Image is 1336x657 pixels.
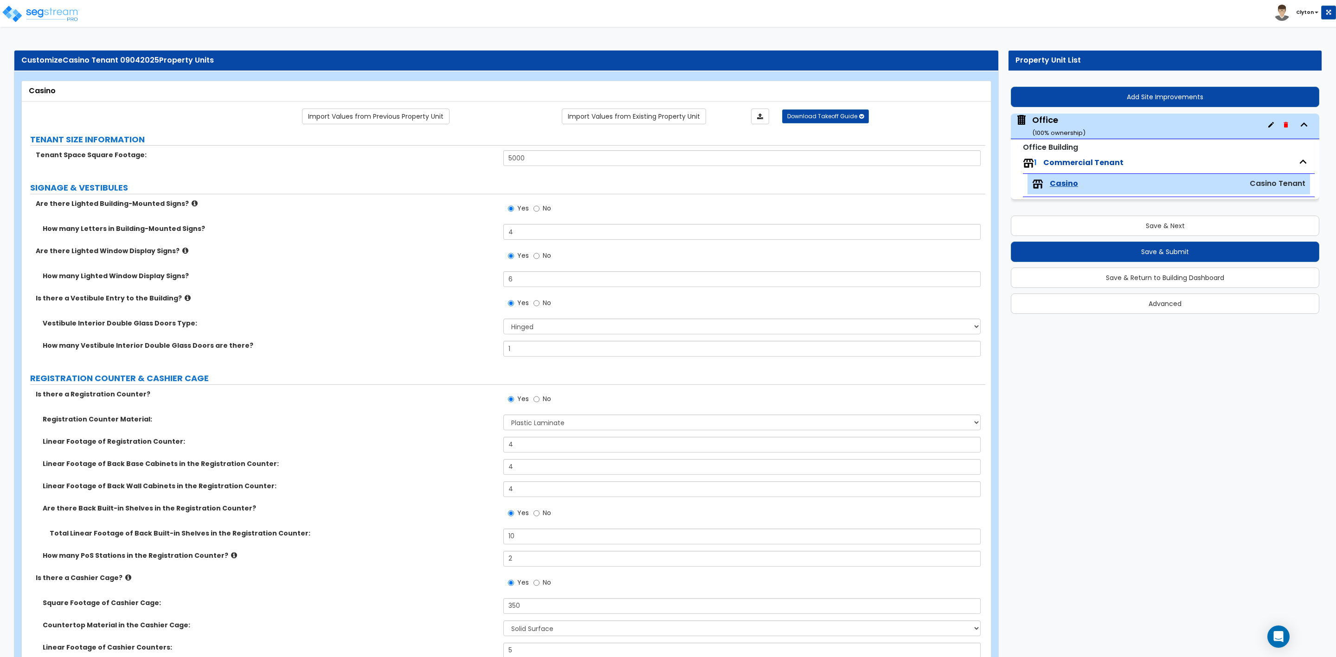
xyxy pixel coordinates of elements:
input: No [533,204,540,214]
span: Yes [517,251,529,260]
input: Yes [508,204,514,214]
button: Save & Return to Building Dashboard [1011,268,1319,288]
span: Yes [517,508,529,517]
i: click for more info! [182,247,188,254]
div: Property Unit List [1015,55,1315,66]
i: click for more info! [192,200,198,207]
span: Casino [1050,179,1078,189]
label: Countertop Material in the Cashier Cage: [43,620,496,630]
label: Tenant Space Square Footage: [36,150,496,159]
label: Are there Back Built-in Shelves in the Registration Counter? [43,504,496,513]
span: Yes [517,394,529,403]
input: Yes [508,578,514,588]
span: Casino Tenant 09042025 [63,55,159,65]
button: Save & Next [1011,216,1319,236]
span: No [543,204,551,213]
i: click for more info! [231,552,237,559]
input: No [533,508,540,518]
label: Registration Counter Material: [43,415,496,424]
label: Is there a Vestibule Entry to the Building? [36,293,496,303]
a: Import the dynamic attribute values from previous properties. [302,108,450,124]
span: No [543,578,551,587]
small: ( 100 % ownership) [1032,128,1085,137]
label: Square Footage of Cashier Cage: [43,598,496,607]
label: REGISTRATION COUNTER & CASHIER CAGE [30,372,985,384]
div: Casino [29,86,984,96]
label: TENANT SIZE INFORMATION [30,134,985,146]
label: Is there a Registration Counter? [36,389,496,399]
small: Office Building [1023,142,1078,153]
input: No [533,394,540,404]
span: No [543,251,551,260]
div: Office [1032,114,1085,138]
input: Yes [508,508,514,518]
button: Save & Submit [1011,242,1319,262]
img: logo_pro_r.png [1,5,80,23]
span: Yes [517,578,529,587]
label: Linear Footage of Cashier Counters: [43,643,496,652]
label: Are there Lighted Building-Mounted Signs? [36,199,496,208]
label: Linear Footage of Back Base Cabinets in the Registration Counter: [43,459,496,468]
i: click for more info! [185,294,191,301]
div: Customize Property Units [21,55,991,66]
label: Is there a Cashier Cage? [36,573,496,582]
input: Yes [508,394,514,404]
span: Yes [517,298,529,307]
label: Total Linear Footage of Back Built-in Shelves in the Registration Counter: [50,529,496,538]
span: Yes [517,204,529,213]
button: Add Site Improvements [1011,87,1319,107]
label: Linear Footage of Registration Counter: [43,437,496,446]
span: 1 [1034,157,1037,168]
img: building.svg [1015,114,1028,126]
img: tenants.png [1032,179,1043,190]
img: tenants.png [1023,158,1034,169]
label: How many Lighted Window Display Signs? [43,271,496,281]
label: Vestibule Interior Double Glass Doors Type: [43,319,496,328]
span: No [543,298,551,307]
i: click for more info! [125,574,131,581]
input: Yes [508,251,514,261]
label: How many Letters in Building-Mounted Signs? [43,224,496,233]
a: Import the dynamic attributes value through Excel sheet [751,108,769,124]
input: No [533,298,540,308]
input: No [533,578,540,588]
span: No [543,508,551,517]
label: Linear Footage of Back Wall Cabinets in the Registration Counter: [43,481,496,491]
img: avatar.png [1274,5,1290,21]
span: Casino Tenant [1250,178,1305,189]
button: Download Takeoff Guide [782,109,869,123]
span: Office [1015,114,1085,138]
label: SIGNAGE & VESTIBULES [30,182,985,194]
div: Open Intercom Messenger [1267,625,1290,648]
b: Clyton [1296,9,1314,16]
input: Yes [508,298,514,308]
span: Commercial Tenant [1043,157,1124,168]
label: Are there Lighted Window Display Signs? [36,246,496,255]
label: How many Vestibule Interior Double Glass Doors are there? [43,341,496,350]
label: How many PoS Stations in the Registration Counter? [43,551,496,560]
span: No [543,394,551,403]
span: Download Takeoff Guide [787,112,857,120]
button: Advanced [1011,293,1319,314]
input: No [533,251,540,261]
a: Import the dynamic attribute values from existing properties. [562,108,706,124]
